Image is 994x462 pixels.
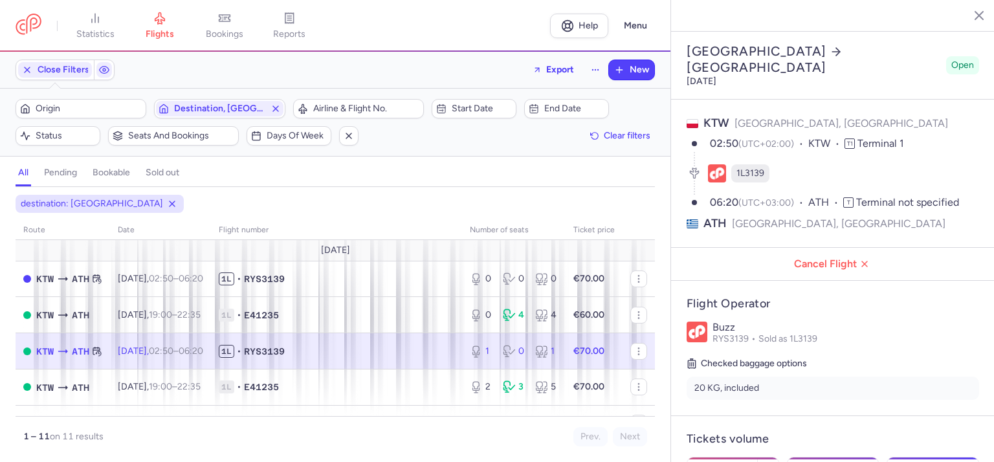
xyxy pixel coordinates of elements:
span: KTW [808,137,845,151]
span: [DATE], [118,309,201,320]
th: Ticket price [566,221,623,240]
a: CitizenPlane red outlined logo [16,14,41,38]
div: 5 [535,380,558,393]
span: destination: [GEOGRAPHIC_DATA] [21,197,163,210]
button: Clear filters [586,126,655,146]
span: Start date [452,104,512,114]
span: ATH [703,215,727,232]
h5: Checked baggage options [687,356,979,371]
h4: pending [44,167,77,179]
span: Help [579,21,598,30]
span: 1L3139 [736,167,764,180]
span: E41235 [244,309,279,322]
span: Sold as 1L3139 [758,333,817,344]
time: 06:20 [710,196,738,208]
div: 0 [503,272,525,285]
span: Pyrzowice, Katowice, Poland [36,344,54,358]
span: – [149,346,203,357]
span: OPEN [23,347,31,355]
strong: €70.00 [573,273,604,284]
th: date [110,221,211,240]
div: 0 [470,272,492,285]
h4: bookable [93,167,130,179]
span: [DATE], [118,273,203,284]
time: 22:35 [177,381,201,392]
h4: all [18,167,28,179]
span: Athens International Airport, Athens, Greece [72,344,89,358]
button: Origin [16,99,146,118]
span: Athens International Airport, Athens, Greece [72,380,89,395]
span: – [149,273,203,284]
p: Buzz [712,322,979,333]
span: E41235 [244,380,279,393]
span: (UTC+02:00) [738,138,794,149]
img: Buzz logo [687,322,707,342]
span: RYS3139 [712,333,758,344]
span: OPEN [23,311,31,319]
time: 02:50 [149,273,173,284]
button: Seats and bookings [108,126,239,146]
th: route [16,221,110,240]
time: 06:20 [179,273,203,284]
button: Airline & Flight No. [293,99,424,118]
div: 1 [470,345,492,358]
span: Terminal 1 [857,137,904,149]
span: • [237,309,241,322]
h2: [GEOGRAPHIC_DATA] [GEOGRAPHIC_DATA] [687,43,941,76]
span: Origin [36,104,142,114]
figure: 1L airline logo [708,164,726,182]
span: RYS3139 [244,272,285,285]
h4: Tickets volume [687,432,979,446]
div: 2 [470,380,492,393]
button: New [609,60,654,80]
span: [DATE] [321,245,350,256]
a: reports [257,12,322,40]
strong: €70.00 [573,346,604,357]
span: • [237,345,241,358]
span: Clear filters [604,131,650,140]
div: 0 [470,309,492,322]
span: 1L [219,272,234,285]
span: on 11 results [50,431,104,442]
button: Status [16,126,100,146]
div: 4 [535,309,558,322]
button: Export [524,60,582,80]
button: Start date [432,99,516,118]
span: [DATE], [118,381,201,392]
span: [GEOGRAPHIC_DATA], [GEOGRAPHIC_DATA] [732,215,945,232]
span: Export [546,65,574,74]
div: 3 [503,380,525,393]
span: Open [951,59,974,72]
span: New [630,65,649,75]
th: Flight number [211,221,462,240]
button: Menu [616,14,655,38]
h4: sold out [146,167,179,179]
span: ATH [808,195,843,210]
div: 4 [503,309,525,322]
strong: €70.00 [573,381,604,392]
span: [DATE], [118,346,203,357]
span: (UTC+03:00) [738,197,794,208]
span: 1L [219,309,234,322]
time: 02:50 [149,346,173,357]
th: number of seats [462,221,566,240]
time: [DATE] [687,76,716,87]
strong: 1 – 11 [23,431,50,442]
li: 20 KG, included [687,377,979,400]
span: bookings [206,28,243,40]
a: statistics [63,12,127,40]
span: KTW [36,272,54,286]
time: 19:00 [149,309,172,320]
span: Cancel Flight [681,258,984,270]
button: Prev. [573,427,608,446]
span: Close Filters [38,65,89,75]
span: ATH [72,272,89,286]
div: 0 [535,272,558,285]
button: Next [613,427,647,446]
span: 1L [219,380,234,393]
button: Days of week [247,126,331,146]
span: T1 [845,138,855,149]
span: – [149,309,201,320]
span: Terminal not specified [856,196,959,208]
div: 1 [535,345,558,358]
